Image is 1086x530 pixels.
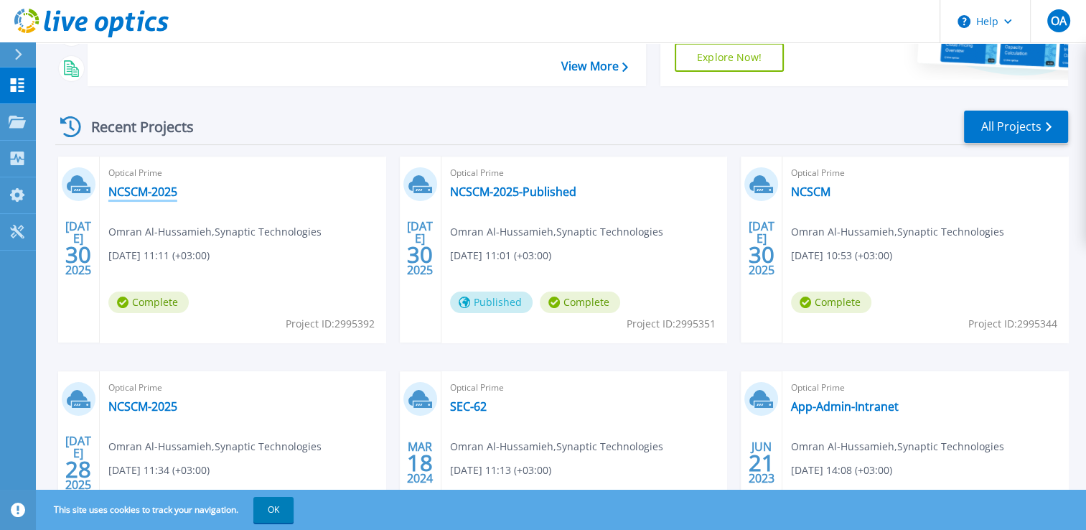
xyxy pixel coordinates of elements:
a: View More [561,60,628,73]
span: 30 [65,248,91,261]
span: [DATE] 14:08 (+03:00) [791,462,892,478]
span: Complete [540,292,620,313]
span: Optical Prime [450,380,718,396]
span: Omran Al-Hussamieh , Synaptic Technologies [450,439,663,455]
span: [DATE] 11:11 (+03:00) [108,248,210,264]
div: [DATE] 2025 [65,437,92,489]
span: Project ID: 2995344 [968,316,1057,332]
button: OK [253,497,294,523]
span: Project ID: 2995392 [286,316,375,332]
span: [DATE] 10:53 (+03:00) [791,248,892,264]
span: Omran Al-Hussamieh , Synaptic Technologies [791,439,1004,455]
span: Omran Al-Hussamieh , Synaptic Technologies [450,224,663,240]
div: MAR 2024 [406,437,434,489]
div: JUN 2023 [748,437,775,489]
span: Optical Prime [108,380,377,396]
a: SEC-62 [450,399,487,414]
a: App-Admin-Intranet [791,399,899,414]
span: 28 [65,463,91,475]
span: Omran Al-Hussamieh , Synaptic Technologies [791,224,1004,240]
a: NCSCM [791,185,830,199]
span: 21 [749,457,774,469]
span: Published [450,292,533,313]
span: Optical Prime [791,380,1059,396]
span: [DATE] 11:13 (+03:00) [450,462,551,478]
div: [DATE] 2025 [65,222,92,274]
a: All Projects [964,111,1068,143]
span: Optical Prime [791,165,1059,181]
span: [DATE] 11:01 (+03:00) [450,248,551,264]
a: NCSCM-2025-Published [450,185,576,199]
span: Project ID: 2995351 [627,316,716,332]
span: This site uses cookies to track your navigation. [39,497,294,523]
span: Complete [791,292,871,313]
div: [DATE] 2025 [748,222,775,274]
span: Omran Al-Hussamieh , Synaptic Technologies [108,439,322,455]
span: OA [1050,15,1066,27]
div: [DATE] 2025 [406,222,434,274]
div: Recent Projects [55,109,213,144]
span: Optical Prime [450,165,718,181]
span: [DATE] 11:34 (+03:00) [108,462,210,478]
span: 30 [749,248,774,261]
span: Optical Prime [108,165,377,181]
span: 30 [407,248,433,261]
span: Omran Al-Hussamieh , Synaptic Technologies [108,224,322,240]
span: 18 [407,457,433,469]
a: NCSCM-2025 [108,185,177,199]
a: Explore Now! [675,43,784,72]
span: Complete [108,292,189,313]
a: NCSCM-2025 [108,399,177,414]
